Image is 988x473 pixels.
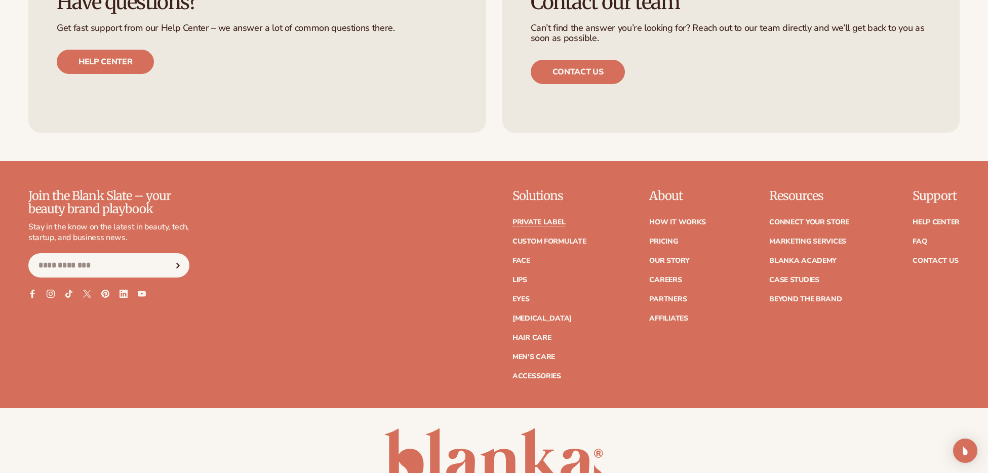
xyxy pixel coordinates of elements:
[57,50,154,74] a: Help center
[769,238,846,245] a: Marketing services
[769,219,849,226] a: Connect your store
[649,219,706,226] a: How It Works
[913,189,960,203] p: Support
[512,353,555,361] a: Men's Care
[512,189,586,203] p: Solutions
[649,277,682,284] a: Careers
[769,277,819,284] a: Case Studies
[649,238,678,245] a: Pricing
[512,238,586,245] a: Custom formulate
[512,296,530,303] a: Eyes
[769,257,837,264] a: Blanka Academy
[512,219,565,226] a: Private label
[649,189,706,203] p: About
[913,257,958,264] a: Contact Us
[531,23,932,44] p: Can’t find the answer you’re looking for? Reach out to our team directly and we’ll get back to yo...
[512,257,530,264] a: Face
[512,334,551,341] a: Hair Care
[531,60,625,84] a: Contact us
[649,315,688,322] a: Affiliates
[913,219,960,226] a: Help Center
[649,296,687,303] a: Partners
[769,296,842,303] a: Beyond the brand
[512,315,572,322] a: [MEDICAL_DATA]
[28,222,189,243] p: Stay in the know on the latest in beauty, tech, startup, and business news.
[57,23,458,33] p: Get fast support from our Help Center – we answer a lot of common questions there.
[649,257,689,264] a: Our Story
[28,189,189,216] p: Join the Blank Slate – your beauty brand playbook
[167,253,189,278] button: Subscribe
[953,439,977,463] div: Open Intercom Messenger
[769,189,849,203] p: Resources
[913,238,927,245] a: FAQ
[512,277,527,284] a: Lips
[512,373,561,380] a: Accessories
